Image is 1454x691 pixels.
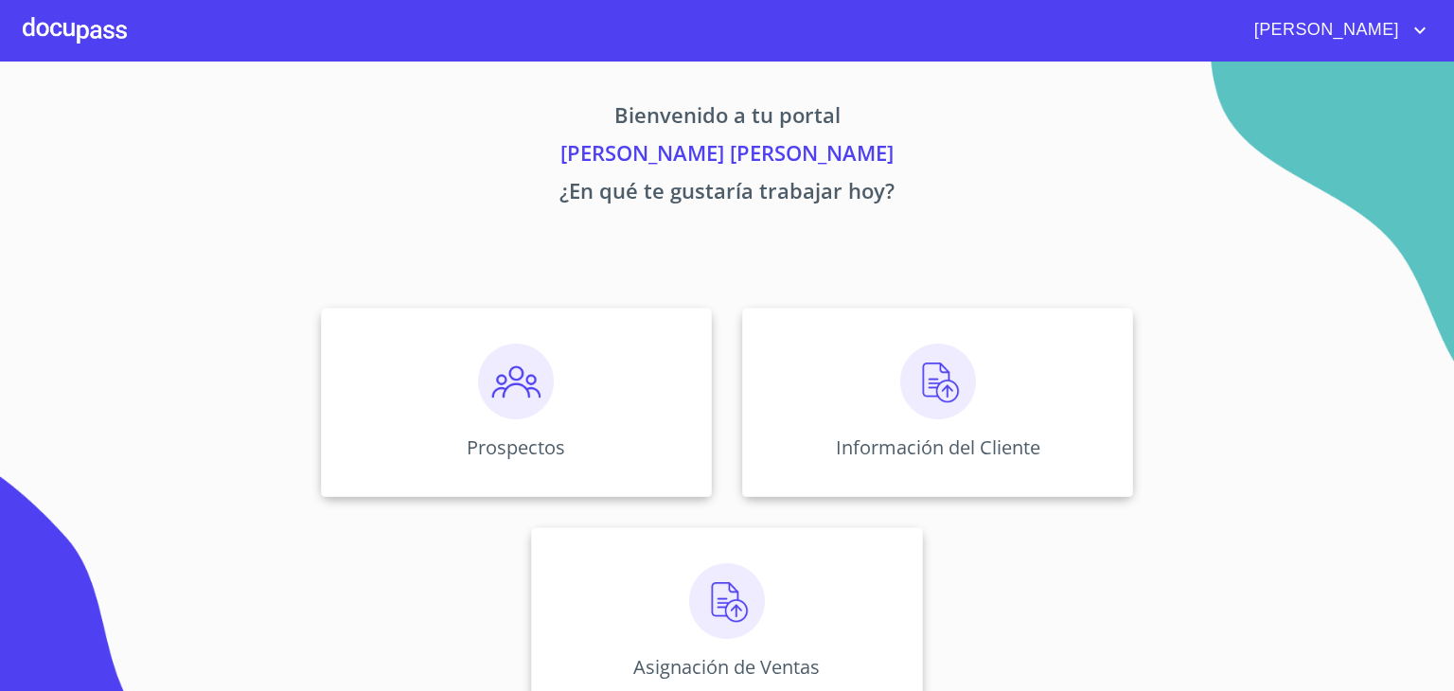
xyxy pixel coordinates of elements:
[478,344,554,419] img: prospectos.png
[633,654,820,680] p: Asignación de Ventas
[467,434,565,460] p: Prospectos
[1240,15,1431,45] button: account of current user
[144,99,1310,137] p: Bienvenido a tu portal
[836,434,1040,460] p: Información del Cliente
[689,563,765,639] img: carga.png
[144,137,1310,175] p: [PERSON_NAME] [PERSON_NAME]
[900,344,976,419] img: carga.png
[1240,15,1409,45] span: [PERSON_NAME]
[144,175,1310,213] p: ¿En qué te gustaría trabajar hoy?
